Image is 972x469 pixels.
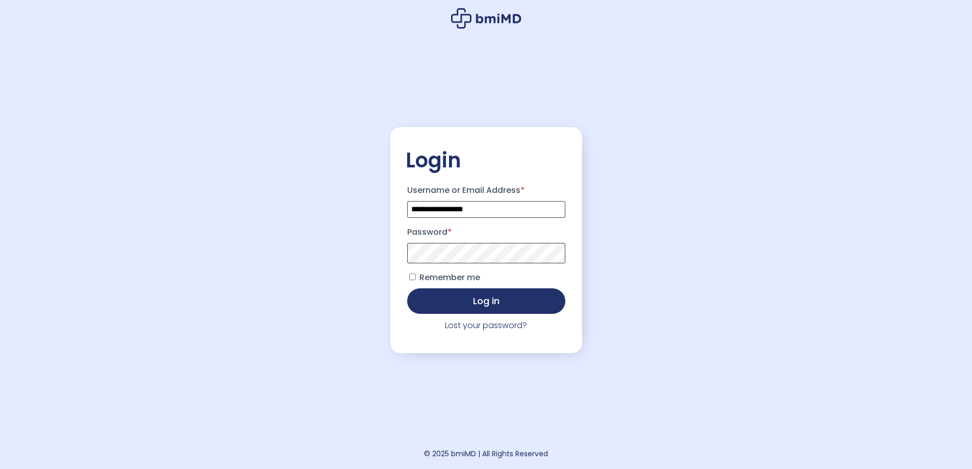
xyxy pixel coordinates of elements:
[407,182,565,199] label: Username or Email Address
[407,288,565,314] button: Log in
[424,447,548,461] div: © 2025 bmiMD | All Rights Reserved
[445,319,527,331] a: Lost your password?
[407,224,565,240] label: Password
[409,274,416,280] input: Remember me
[406,147,567,173] h2: Login
[419,271,480,283] span: Remember me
